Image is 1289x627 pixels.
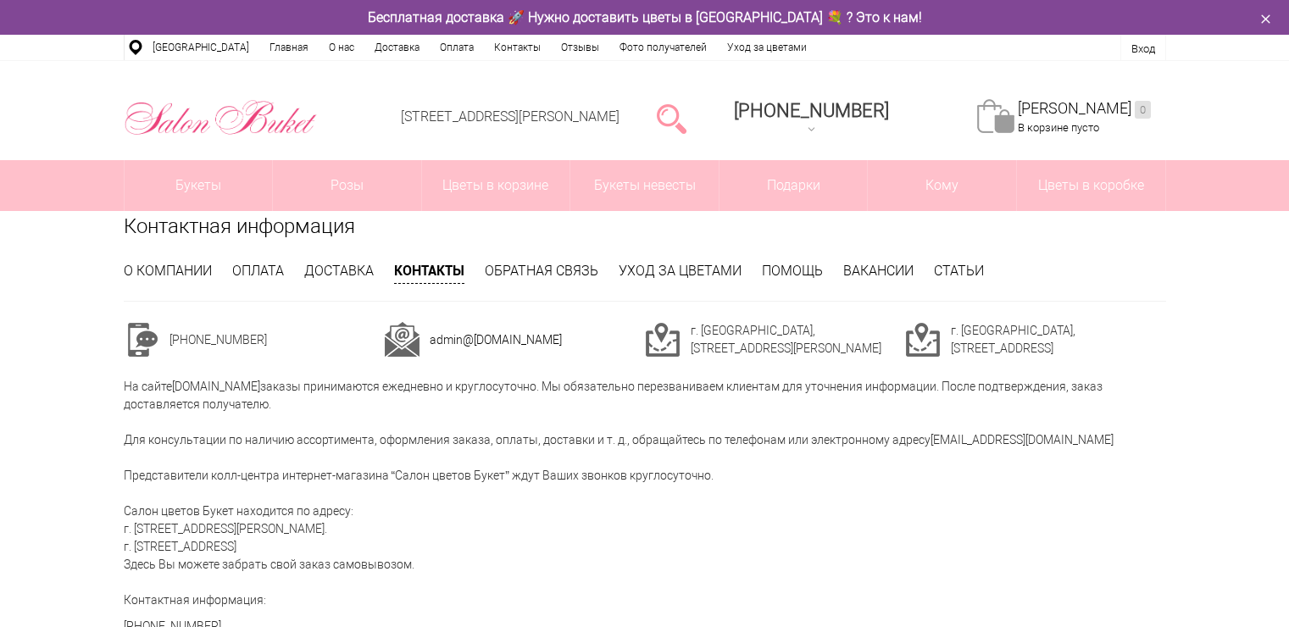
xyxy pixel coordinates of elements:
ins: 0 [1135,101,1151,119]
span: [PHONE_NUMBER] [734,100,889,121]
a: Вакансии [843,263,914,279]
img: cont3.png [645,322,681,358]
a: О нас [319,35,364,60]
a: Букеты [125,160,273,211]
img: cont1.png [124,322,159,358]
span: В корзине пусто [1018,121,1099,134]
a: Оплата [430,35,484,60]
a: Букеты невесты [570,160,719,211]
a: Уход за цветами [717,35,817,60]
td: г. [GEOGRAPHIC_DATA], [STREET_ADDRESS] [951,322,1166,358]
a: admin [430,333,463,347]
a: [EMAIL_ADDRESS][DOMAIN_NAME] [931,433,1114,447]
img: Цветы Нижний Новгород [124,96,318,140]
a: Отзывы [551,35,609,60]
a: Розы [273,160,421,211]
a: Главная [259,35,319,60]
td: г. [GEOGRAPHIC_DATA], [STREET_ADDRESS][PERSON_NAME] [691,322,906,358]
a: [DOMAIN_NAME] [172,380,260,393]
a: О компании [124,263,212,279]
td: [PHONE_NUMBER] [169,322,385,358]
a: [STREET_ADDRESS][PERSON_NAME] [401,108,619,125]
img: cont3.png [905,322,941,358]
a: [PERSON_NAME] [1018,99,1151,119]
a: Цветы в коробке [1017,160,1165,211]
a: Доставка [364,35,430,60]
a: Контакты [394,261,464,284]
p: Контактная информация: [124,591,1166,609]
span: Кому [868,160,1016,211]
a: Обратная связь [485,263,598,279]
a: Контакты [484,35,551,60]
a: Уход за цветами [619,263,742,279]
a: Подарки [720,160,868,211]
h1: Контактная информация [124,211,1166,241]
img: cont2.png [384,322,419,358]
a: Доставка [304,263,374,279]
a: Цветы в корзине [422,160,570,211]
a: Помощь [762,263,823,279]
a: Оплата [232,263,284,279]
a: [GEOGRAPHIC_DATA] [142,35,259,60]
a: Фото получателей [609,35,717,60]
a: Вход [1131,42,1155,55]
div: Бесплатная доставка 🚀 Нужно доставить цветы в [GEOGRAPHIC_DATA] 💐 ? Это к нам! [111,8,1179,26]
a: @[DOMAIN_NAME] [463,333,562,347]
a: Статьи [934,263,984,279]
a: [PHONE_NUMBER] [724,94,899,142]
